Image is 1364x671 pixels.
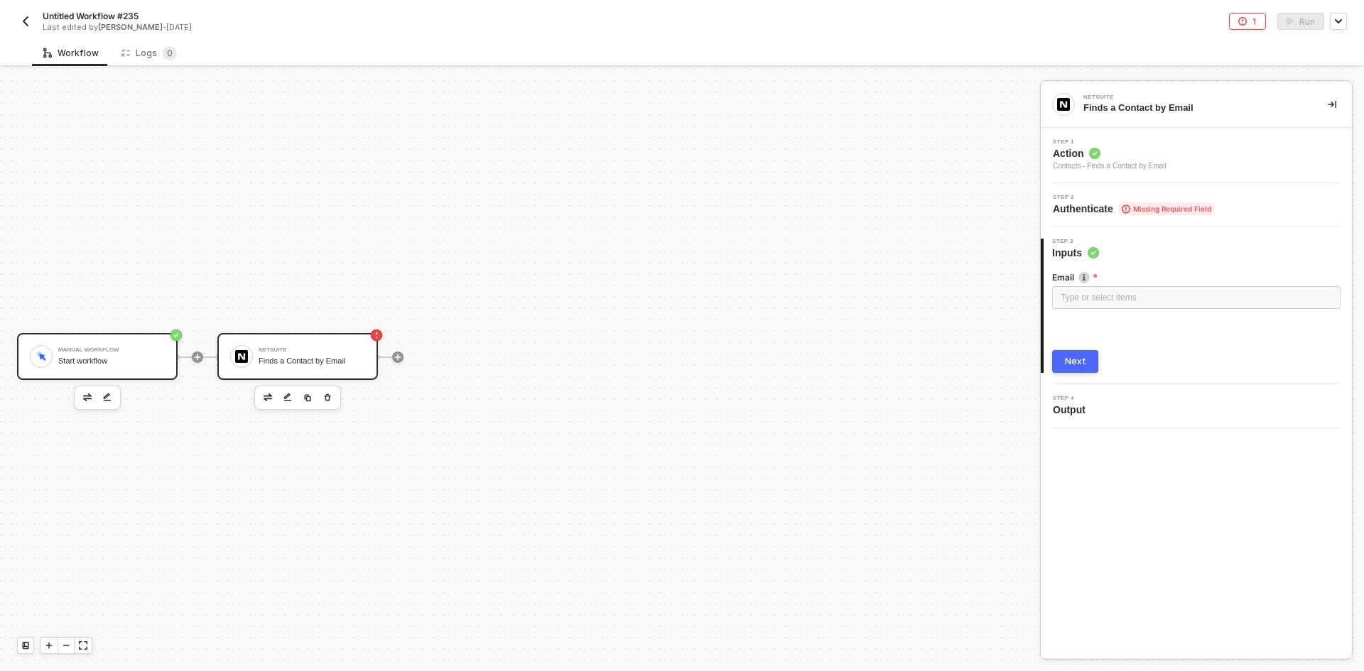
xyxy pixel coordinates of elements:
span: Authenticate [1053,202,1214,216]
div: Finds a Contact by Email [259,356,365,366]
button: edit-cred [99,389,116,406]
div: Step 2Authenticate Missing Required Field [1041,195,1352,216]
div: NetSuite [1083,94,1297,100]
div: Next [1065,356,1086,367]
button: edit-cred [79,389,96,406]
img: edit-cred [83,393,92,400]
img: icon [35,350,48,362]
div: Finds a Contact by Email [1083,102,1305,114]
span: Step 3 [1052,239,1099,244]
div: 1 [1252,16,1257,28]
div: Step 3Inputs Emailicon-infoType or select itemsNext [1041,239,1352,373]
span: Untitled Workflow #235 [43,10,139,22]
img: edit-cred [283,393,292,403]
button: activateRun [1277,13,1324,30]
div: Logs [121,46,177,60]
sup: 0 [163,46,177,60]
img: icon-info [1078,272,1090,283]
img: copy-block [303,393,312,402]
button: copy-block [299,389,316,406]
span: icon-play [193,353,202,361]
button: Next [1052,350,1098,373]
span: [PERSON_NAME] [98,22,163,32]
img: edit-cred [264,393,272,400]
div: Contacts - Finds a Contact by Email [1053,160,1167,172]
span: icon-play [45,641,53,650]
div: Start workflow [58,356,165,366]
span: icon-error-page [371,329,382,341]
img: edit-cred [103,393,112,403]
button: edit-cred [279,389,296,406]
span: Step 1 [1053,139,1167,145]
button: back [17,13,34,30]
span: Inputs [1052,246,1099,260]
label: Email [1052,271,1341,283]
img: integration-icon [1057,98,1070,111]
span: icon-collapse-right [1328,100,1336,109]
div: Manual Workflow [58,347,165,353]
span: Action [1053,146,1167,160]
span: icon-play [394,353,402,361]
button: 1 [1229,13,1266,30]
span: Step 4 [1053,395,1091,401]
span: icon-expand [79,641,87,650]
span: icon-success-page [170,329,182,341]
div: Workflow [43,48,99,59]
img: icon [235,350,248,363]
button: edit-cred [259,389,276,406]
span: Step 2 [1053,195,1214,200]
span: Missing Required Field [1119,202,1214,215]
div: Last edited by - [DATE] [43,22,649,33]
span: Output [1053,403,1091,417]
div: NetSuite [259,347,365,353]
span: icon-error-page [1238,17,1247,26]
div: Step 1Action Contacts - Finds a Contact by Email [1041,139,1352,172]
span: icon-minus [62,641,70,650]
img: back [20,16,31,27]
